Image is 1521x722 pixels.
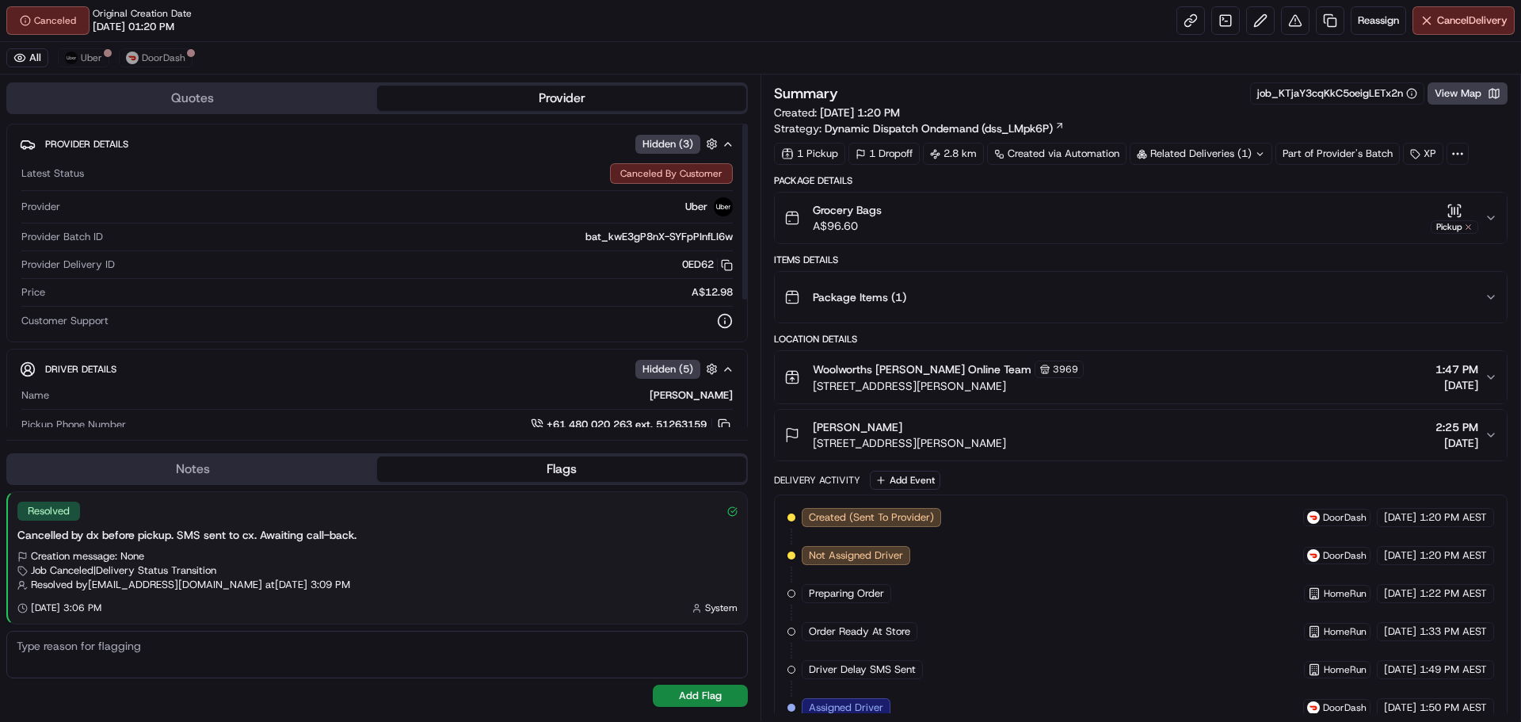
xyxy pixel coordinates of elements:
[809,510,934,525] span: Created (Sent To Provider)
[31,602,101,614] span: [DATE] 3:06 PM
[265,578,350,592] span: at [DATE] 3:09 PM
[870,471,940,490] button: Add Event
[21,230,103,244] span: Provider Batch ID
[685,200,707,214] span: Uber
[1130,143,1272,165] div: Related Deliveries (1)
[45,363,116,376] span: Driver Details
[93,20,174,34] span: [DATE] 01:20 PM
[1384,625,1416,639] span: [DATE]
[813,361,1031,377] span: Woolworths [PERSON_NAME] Online Team
[31,563,216,578] span: Job Canceled | Delivery Status Transition
[774,86,838,101] h3: Summary
[21,418,126,432] span: Pickup Phone Number
[987,143,1126,165] a: Created via Automation
[16,151,44,180] img: 1736555255976-a54dd68f-1ca7-489b-9aae-adbdc363a1c4
[1420,701,1487,715] span: 1:50 PM AEST
[1358,13,1399,28] span: Reassign
[809,548,903,563] span: Not Assigned Driver
[635,359,722,379] button: Hidden (5)
[682,258,733,272] button: 0ED62
[1384,663,1416,677] span: [DATE]
[813,289,906,305] span: Package Items ( 1 )
[775,193,1507,243] button: Grocery BagsA$96.60Pickup
[21,258,115,272] span: Provider Delivery ID
[813,202,882,218] span: Grocery Bags
[8,86,377,111] button: Quotes
[774,474,860,487] div: Delivery Activity
[813,419,902,435] span: [PERSON_NAME]
[1420,510,1487,525] span: 1:20 PM AEST
[547,418,707,432] span: +61 480 020 263 ext. 51263159
[809,663,916,677] span: Driver Delay SMS Sent
[17,502,80,521] div: Resolved
[16,63,288,89] p: Welcome 👋
[21,166,84,181] span: Latest Status
[1257,86,1417,101] button: job_KTjaY3cqKkC5oeigLETx2n
[813,378,1084,394] span: [STREET_ADDRESS][PERSON_NAME]
[1351,6,1406,35] button: Reassign
[1435,377,1478,393] span: [DATE]
[774,174,1508,187] div: Package Details
[848,143,920,165] div: 1 Dropoff
[58,48,109,67] button: Uber
[1435,361,1478,377] span: 1:47 PM
[1324,625,1367,638] span: HomeRun
[1053,363,1078,376] span: 3969
[1323,549,1367,562] span: DoorDash
[774,143,845,165] div: 1 Pickup
[6,48,48,67] button: All
[134,231,147,244] div: 💻
[128,223,261,252] a: 💻API Documentation
[20,356,734,382] button: Driver DetailsHidden (5)
[775,410,1507,460] button: [PERSON_NAME][STREET_ADDRESS][PERSON_NAME]2:25 PM[DATE]
[1420,548,1487,563] span: 1:20 PM AEST
[1435,419,1478,435] span: 2:25 PM
[1420,586,1487,601] span: 1:22 PM AEST
[65,52,78,64] img: uber-new-logo.jpeg
[813,435,1006,451] span: [STREET_ADDRESS][PERSON_NAME]
[1403,143,1443,165] div: XP
[119,48,193,67] button: DoorDash
[41,102,261,119] input: Clear
[158,269,192,281] span: Pylon
[16,16,48,48] img: Nash
[126,52,139,64] img: doordash_logo_v2.png
[45,138,128,151] span: Provider Details
[1420,663,1487,677] span: 1:49 PM AEST
[705,602,738,614] span: System
[809,625,910,639] span: Order Ready At Store
[774,254,1508,266] div: Items Details
[377,86,746,111] button: Provider
[1412,6,1515,35] button: CancelDelivery
[1431,203,1478,234] button: Pickup
[6,6,90,35] button: Canceled
[112,268,192,281] a: Powered byPylon
[21,388,49,403] span: Name
[1324,587,1367,600] span: HomeRun
[775,351,1507,403] button: Woolworths [PERSON_NAME] Online Team3969[STREET_ADDRESS][PERSON_NAME]1:47 PM[DATE]
[642,362,693,376] span: Hidden ( 5 )
[774,120,1065,136] div: Strategy:
[825,120,1065,136] a: Dynamic Dispatch Ondemand (dss_LMpk6P)
[1384,548,1416,563] span: [DATE]
[653,685,748,707] button: Add Flag
[1323,701,1367,714] span: DoorDash
[377,457,746,482] button: Flags
[1307,511,1320,524] img: doordash_logo_v2.png
[1384,701,1416,715] span: [DATE]
[531,416,733,434] a: +61 480 020 263 ext. 51263159
[813,218,882,234] span: A$96.60
[642,137,693,151] span: Hidden ( 3 )
[1428,82,1508,105] button: View Map
[714,197,733,216] img: uber-new-logo.jpeg
[585,230,733,244] span: bat_kwE3gP8nX-SYFpPInfLI6w
[10,223,128,252] a: 📗Knowledge Base
[1384,510,1416,525] span: [DATE]
[1324,663,1367,676] span: HomeRun
[825,120,1053,136] span: Dynamic Dispatch Ondemand (dss_LMpk6P)
[1431,220,1478,234] div: Pickup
